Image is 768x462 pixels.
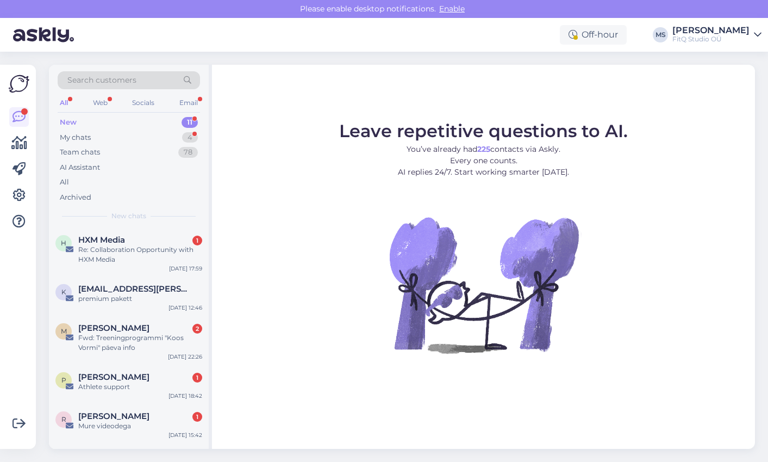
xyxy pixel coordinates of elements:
div: FitQ Studio OÜ [672,35,750,44]
div: [DATE] 17:59 [169,264,202,273]
div: 2 [192,324,202,334]
a: [PERSON_NAME]FitQ Studio OÜ [672,26,761,44]
span: Leave repetitive questions to AI. [339,120,628,141]
div: premium pakett [78,294,202,304]
div: My chats [60,132,91,143]
span: k [61,288,66,296]
span: New chats [111,211,146,221]
div: Email [177,96,200,110]
span: Enable [436,4,468,14]
p: You’ve already had contacts via Askly. Every one counts. AI replies 24/7. Start working smarter [... [339,144,628,178]
span: R [61,415,66,423]
span: Patrick Kut [78,372,149,382]
span: Search customers [67,75,136,86]
img: Askly Logo [9,73,29,94]
div: 1 [192,373,202,383]
div: Archived [60,192,91,203]
div: 4 [182,132,198,143]
div: MS [653,27,668,42]
span: kairi.sillaots@mail.ee [78,284,191,294]
div: All [60,177,69,188]
img: No Chat active [386,187,582,383]
div: Mure videodega [78,421,202,431]
div: Fwd: Treeningprogrammi "Koos Vormi" päeva info [78,333,202,353]
div: 11 [182,117,198,128]
div: [DATE] 18:42 [168,392,202,400]
span: P [61,376,66,384]
div: All [58,96,70,110]
span: H [61,239,66,247]
div: [PERSON_NAME] [672,26,750,35]
div: 1 [192,236,202,245]
div: Socials [130,96,157,110]
div: [DATE] 22:26 [168,353,202,361]
span: Ronald Juurmaa [78,411,149,421]
div: Off-hour [560,25,627,45]
div: New [60,117,77,128]
span: Marju Lille [78,323,149,333]
div: Re: Collaboration Opportunity with HXM Media [78,245,202,264]
span: M [61,327,67,335]
div: Web [91,96,110,110]
div: Athlete support [78,382,202,392]
span: HXM Media [78,235,125,245]
div: AI Assistant [60,162,100,173]
div: 1 [192,412,202,422]
div: [DATE] 12:46 [168,304,202,312]
b: 225 [477,144,490,154]
div: [DATE] 15:42 [168,431,202,439]
div: Team chats [60,147,100,158]
div: 78 [178,147,198,158]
